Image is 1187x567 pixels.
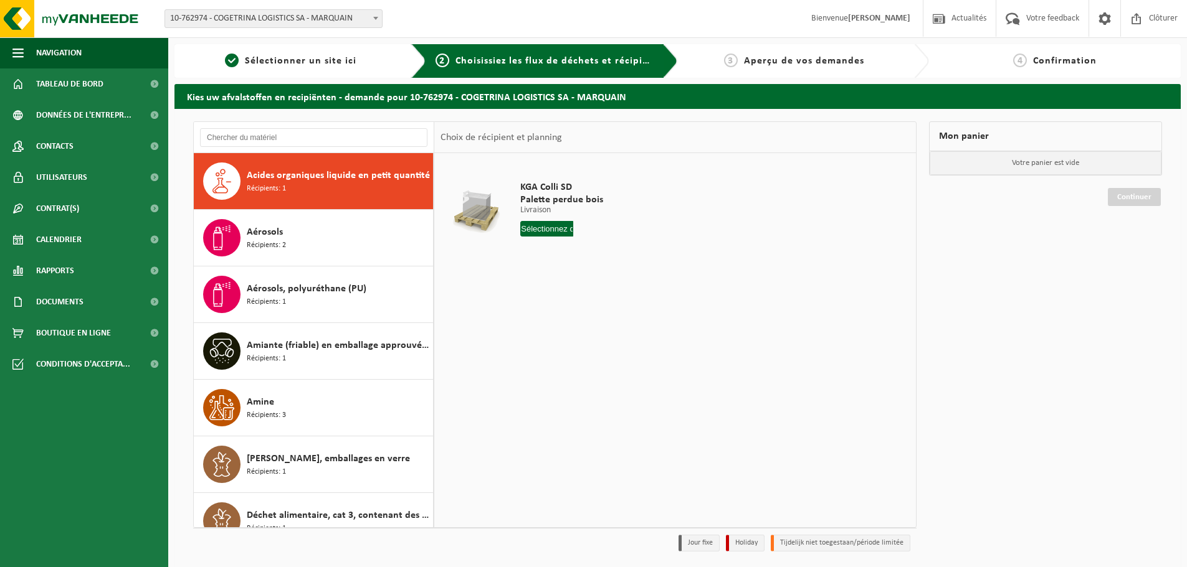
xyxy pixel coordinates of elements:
span: Tableau de bord [36,68,103,100]
button: [PERSON_NAME], emballages en verre Récipients: 1 [194,436,434,493]
p: Livraison [520,206,626,215]
div: Choix de récipient et planning [434,122,568,153]
input: Chercher du matériel [200,128,427,147]
li: Jour fixe [679,535,720,551]
span: Récipients: 1 [247,523,286,535]
button: Déchet alimentaire, cat 3, contenant des produits d'origine animale, emballage synthétique Récipi... [194,493,434,550]
a: 1Sélectionner un site ici [181,54,401,68]
h2: Kies uw afvalstoffen en recipiënten - demande pour 10-762974 - COGETRINA LOGISTICS SA - MARQUAIN [174,84,1181,108]
span: Données de l'entrepr... [36,100,131,131]
button: Aérosols, polyuréthane (PU) Récipients: 1 [194,266,434,323]
span: Contrat(s) [36,193,79,224]
span: Acides organiques liquide en petit quantité [247,168,430,183]
span: Choisissiez les flux de déchets et récipients [455,56,663,66]
span: Récipients: 2 [247,240,286,251]
span: Aérosols [247,225,283,240]
span: [PERSON_NAME], emballages en verre [247,451,410,466]
button: Amiante (friable) en emballage approuvé UN Récipients: 1 [194,323,434,380]
span: KGA Colli SD [520,181,626,194]
button: Acides organiques liquide en petit quantité Récipients: 1 [194,153,434,210]
strong: [PERSON_NAME] [848,14,910,23]
span: 10-762974 - COGETRINA LOGISTICS SA - MARQUAIN [165,10,382,27]
span: 1 [225,54,239,67]
button: Amine Récipients: 3 [194,380,434,436]
div: Mon panier [929,121,1162,151]
span: Aérosols, polyuréthane (PU) [247,281,366,296]
span: Navigation [36,37,82,68]
a: Continuer [1108,188,1161,206]
li: Holiday [726,535,765,551]
span: Confirmation [1033,56,1097,66]
span: Palette perdue bois [520,194,626,206]
input: Sélectionnez date [520,221,573,237]
span: 4 [1013,54,1027,67]
span: Amiante (friable) en emballage approuvé UN [247,338,430,353]
span: Sélectionner un site ici [245,56,356,66]
span: Déchet alimentaire, cat 3, contenant des produits d'origine animale, emballage synthétique [247,508,430,523]
span: Boutique en ligne [36,317,111,349]
span: Utilisateurs [36,162,87,193]
p: Votre panier est vide [930,151,1161,175]
span: Récipients: 1 [247,353,286,365]
span: Récipients: 3 [247,410,286,421]
span: Contacts [36,131,74,162]
li: Tijdelijk niet toegestaan/période limitée [771,535,910,551]
span: Récipients: 1 [247,466,286,478]
span: Calendrier [36,224,82,255]
span: Rapports [36,255,74,286]
span: 2 [436,54,449,67]
span: 10-762974 - COGETRINA LOGISTICS SA - MARQUAIN [164,9,383,28]
span: Conditions d'accepta... [36,349,130,380]
span: Documents [36,286,83,317]
span: Récipients: 1 [247,183,286,195]
span: Amine [247,395,274,410]
span: 3 [724,54,738,67]
span: Récipients: 1 [247,296,286,308]
button: Aérosols Récipients: 2 [194,210,434,266]
span: Aperçu de vos demandes [744,56,864,66]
